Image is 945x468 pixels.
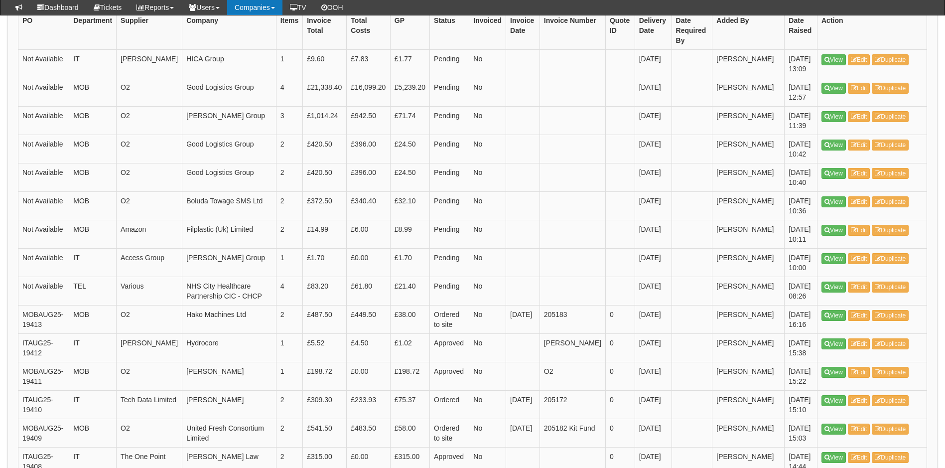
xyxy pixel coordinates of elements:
td: [PERSON_NAME] [712,277,785,306]
a: View [821,111,846,122]
td: 205183 [540,306,605,334]
a: Duplicate [872,310,909,321]
td: Pending [430,50,469,78]
th: Invoice Number [540,11,605,50]
td: 4 [276,277,303,306]
td: [PERSON_NAME] [712,306,785,334]
th: Status [430,11,469,50]
td: [PERSON_NAME] [712,220,785,249]
td: [PERSON_NAME] Group [182,107,276,135]
td: MOB [69,163,117,192]
td: No [469,391,506,419]
th: Delivery Date [635,11,672,50]
td: No [469,362,506,391]
td: Not Available [18,78,69,107]
td: £420.50 [303,163,347,192]
td: [PERSON_NAME] [712,249,785,277]
td: Not Available [18,277,69,306]
td: 0 [605,306,635,334]
td: [DATE] [635,362,672,391]
td: Pending [430,192,469,220]
a: Edit [848,452,870,463]
td: £0.00 [347,362,390,391]
td: Tech Data Limited [117,391,182,419]
td: IT [69,50,117,78]
th: Invoice Date [506,11,540,50]
td: £61.80 [347,277,390,306]
td: Good Logistics Group [182,135,276,163]
a: View [821,338,846,349]
th: Company [182,11,276,50]
th: Invoice Total [303,11,347,50]
td: £14.99 [303,220,347,249]
td: £38.00 [390,306,429,334]
td: £21.40 [390,277,429,306]
td: £4.50 [347,334,390,362]
td: £420.50 [303,135,347,163]
th: Items [276,11,303,50]
td: MOBAUG25-19409 [18,419,69,448]
td: O2 [117,107,182,135]
a: Edit [848,168,870,179]
td: [DATE] 12:57 [785,78,817,107]
td: [DATE] 10:36 [785,192,817,220]
td: [PERSON_NAME] [712,163,785,192]
a: View [821,83,846,94]
td: MOB [69,135,117,163]
a: View [821,395,846,406]
a: Edit [848,310,870,321]
td: IT [69,249,117,277]
a: View [821,452,846,463]
td: [DATE] 10:40 [785,163,817,192]
td: [DATE] 10:11 [785,220,817,249]
td: £21,338.40 [303,78,347,107]
td: No [469,78,506,107]
td: [PERSON_NAME] [540,334,605,362]
td: [DATE] 16:16 [785,306,817,334]
th: Date Raised [785,11,817,50]
td: Hako Machines Ltd [182,306,276,334]
td: O2 [117,306,182,334]
td: IT [69,391,117,419]
td: £7.83 [347,50,390,78]
a: Duplicate [872,282,909,293]
td: Good Logistics Group [182,78,276,107]
td: MOB [69,192,117,220]
a: Duplicate [872,196,909,207]
td: 2 [276,163,303,192]
td: £1.77 [390,50,429,78]
td: [DATE] [506,419,540,448]
td: ITAUG25-19410 [18,391,69,419]
td: £9.60 [303,50,347,78]
td: 0 [605,419,635,448]
td: MOBAUG25-19413 [18,306,69,334]
th: Total Costs [347,11,390,50]
td: [DATE] 11:39 [785,107,817,135]
td: [PERSON_NAME] [712,334,785,362]
a: View [821,140,846,151]
th: GP [390,11,429,50]
a: Edit [848,367,870,378]
td: £309.30 [303,391,347,419]
td: No [469,135,506,163]
td: No [469,419,506,448]
td: Access Group [117,249,182,277]
td: Not Available [18,135,69,163]
td: [DATE] [635,277,672,306]
td: 1 [276,334,303,362]
td: Not Available [18,249,69,277]
td: MOBAUG25-19411 [18,362,69,391]
a: Duplicate [872,424,909,435]
td: Ordered to site [430,419,469,448]
td: £396.00 [347,163,390,192]
a: Duplicate [872,253,909,264]
td: No [469,163,506,192]
td: No [469,306,506,334]
td: Pending [430,107,469,135]
td: [PERSON_NAME] [712,362,785,391]
td: MOB [69,78,117,107]
td: Pending [430,163,469,192]
th: Supplier [117,11,182,50]
td: £1,014.24 [303,107,347,135]
th: Quote ID [605,11,635,50]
